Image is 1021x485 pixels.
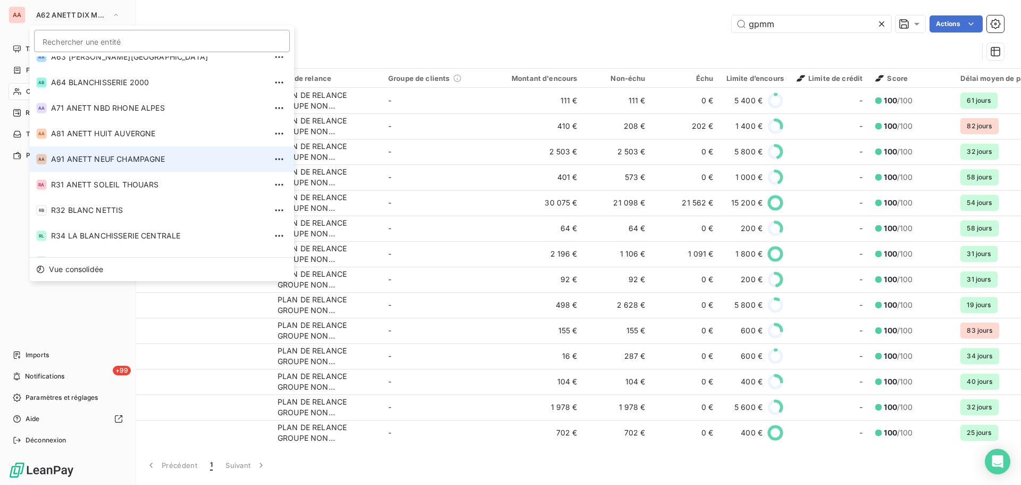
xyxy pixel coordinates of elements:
[26,129,48,139] span: Tâches
[492,369,584,394] td: 104 €
[859,274,863,285] span: -
[492,420,584,446] td: 702 €
[652,216,720,241] td: 0 €
[492,216,584,241] td: 64 €
[859,325,863,336] span: -
[73,382,265,392] span: C620614400
[859,146,863,157] span: -
[859,300,863,310] span: -
[113,366,131,375] span: +99
[492,343,584,369] td: 16 €
[51,52,266,62] span: A63 [PERSON_NAME][GEOGRAPHIC_DATA]
[884,172,897,182] span: 100
[9,6,26,23] div: AA
[652,190,720,216] td: 21 562 €
[960,297,997,313] span: 19 jours
[492,139,584,165] td: 2 503 €
[278,192,375,213] div: PLAN DE RELANCE GROUPE NON AUTOMATIQUE
[278,218,375,239] div: PLAN DE RELANCE GROUPE NON AUTOMATIQUE
[492,88,584,113] td: 111 €
[884,325,913,336] span: /100
[278,74,375,83] div: Plan de relance
[859,95,863,106] span: -
[584,420,652,446] td: 702 €
[388,172,391,182] span: -
[388,402,391,412] span: -
[492,394,584,420] td: 1 978 €
[884,224,897,233] span: 100
[26,108,54,118] span: Relances
[652,292,720,318] td: 0 €
[584,292,652,318] td: 2 628 €
[25,372,64,381] span: Notifications
[26,414,40,424] span: Aide
[492,292,584,318] td: 498 €
[884,172,913,183] span: /100
[652,241,720,267] td: 1 091 €
[388,249,391,258] span: -
[388,428,391,437] span: -
[278,294,375,316] div: PLAN DE RELANCE GROUPE NON AUTOMATIQUE
[859,402,863,413] span: -
[26,393,98,402] span: Paramètres et réglages
[73,356,265,367] span: C620616600
[36,154,47,165] div: AA
[960,374,999,390] span: 40 jours
[584,139,652,165] td: 2 503 €
[652,88,720,113] td: 0 €
[741,274,763,285] span: 200 €
[26,65,53,75] span: Factures
[884,95,913,106] span: /100
[735,249,763,259] span: 1 800 €
[36,103,47,113] div: AA
[278,167,375,188] div: PLAN DE RELANCE GROUPE NON AUTOMATIQUE
[51,231,266,241] span: R34 LA BLANCHISSERIE CENTRALE
[388,147,391,156] span: -
[960,399,998,415] span: 32 jours
[884,96,897,105] span: 100
[204,454,219,476] button: 1
[36,256,47,267] div: RL
[884,402,913,413] span: /100
[960,425,998,441] span: 25 jours
[492,241,584,267] td: 2 196 €
[741,428,763,438] span: 400 €
[36,205,47,216] div: RB
[584,165,652,190] td: 573 €
[960,220,998,236] span: 58 jours
[219,454,273,476] button: Suivant
[859,223,863,234] span: -
[734,402,763,413] span: 5 600 €
[884,428,913,438] span: /100
[735,121,763,131] span: 1 400 €
[73,407,265,418] span: C620618800
[492,267,584,292] td: 92 €
[51,205,266,216] span: R32 BLANC NETTIS
[741,325,763,336] span: 600 €
[278,269,375,290] div: PLAN DE RELANCE GROUPE NON AUTOMATIQUE
[73,433,265,443] span: C620673000
[960,348,999,364] span: 34 jours
[278,397,375,418] div: PLAN DE RELANCE GROUPE NON AUTOMATIQUE
[741,223,763,234] span: 200 €
[652,139,720,165] td: 0 €
[859,249,863,259] span: -
[652,420,720,446] td: 0 €
[652,318,720,343] td: 0 €
[51,154,266,165] span: A91 ANETT NEUF CHAMPAGNE
[278,243,375,265] div: PLAN DE RELANCE GROUPE NON AUTOMATIQUE
[652,369,720,394] td: 0 €
[51,256,266,267] span: R35 LA BLANCHISSERIE CENTRALE 2
[73,331,265,341] span: C620674100
[51,128,266,139] span: A81 ANETT HUIT AUVERGNE
[584,394,652,420] td: 1 978 €
[884,300,913,310] span: /100
[388,121,391,130] span: -
[49,264,103,275] span: Vue consolidée
[734,300,763,310] span: 5 800 €
[388,96,391,105] span: -
[731,198,763,208] span: 15 200 €
[741,351,763,361] span: 600 €
[884,223,913,234] span: /100
[797,74,863,83] span: Limite de crédit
